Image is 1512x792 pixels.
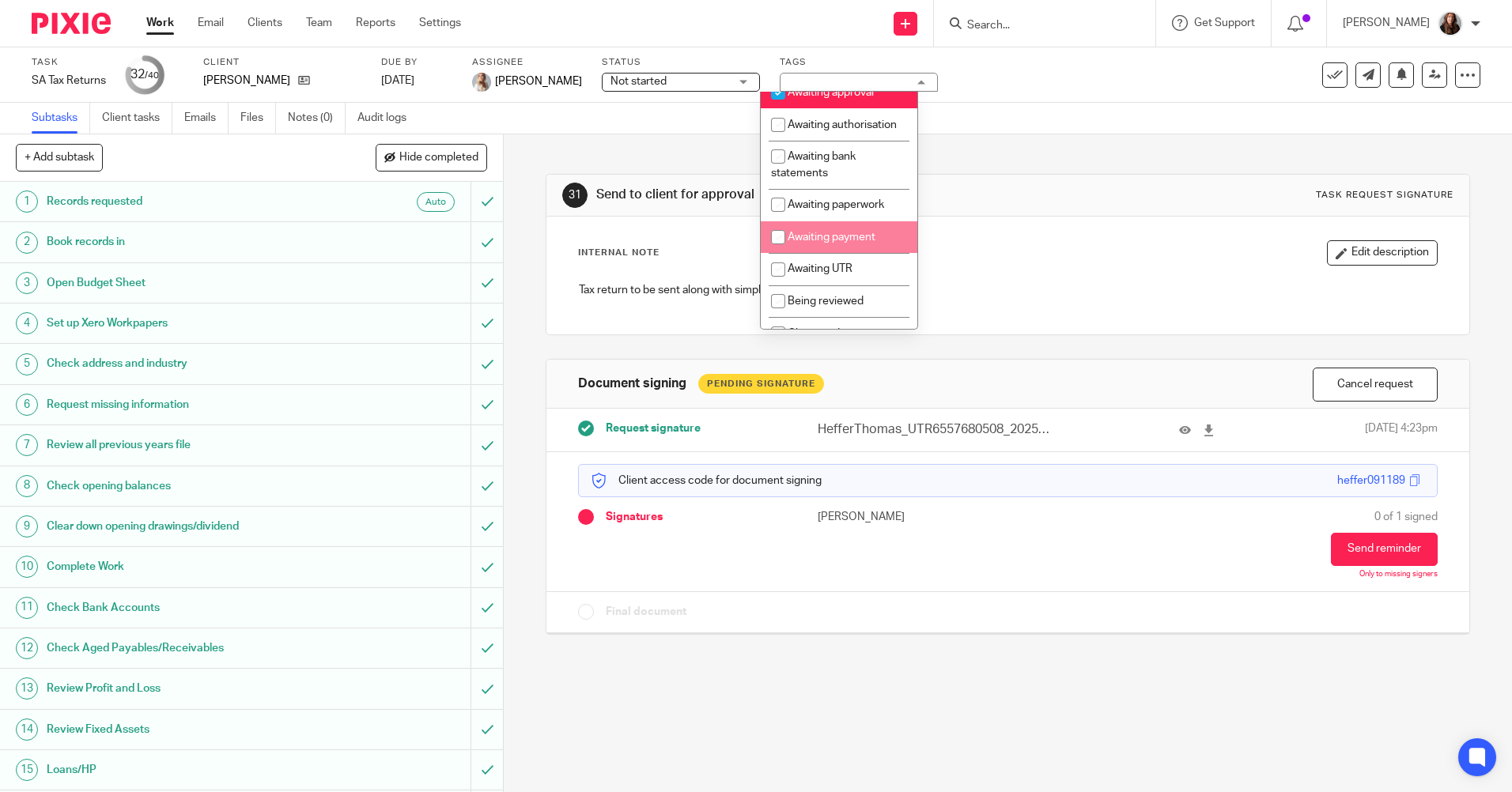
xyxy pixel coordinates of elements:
div: heffer091189 [1337,473,1405,488]
div: 7 [16,434,38,456]
div: 12 [16,637,38,659]
h1: Records requested [47,190,319,213]
h1: Send to client for approval [596,187,1041,203]
h1: Check opening balances [47,474,319,498]
h1: Complete Work [47,555,319,579]
img: IMG_9968.jpg [472,73,491,92]
h1: Set up Xero Workpapers [47,311,319,335]
div: 31 [562,183,588,208]
a: Email [198,15,224,31]
button: Send reminder [1331,533,1438,566]
span: Awaiting approval [788,87,874,98]
p: [PERSON_NAME] [818,509,1007,525]
span: [PERSON_NAME] [495,74,582,89]
span: Awaiting paperwork [788,199,884,210]
div: 32 [130,66,159,84]
h1: Loans/HP [47,758,319,782]
span: Awaiting payment [788,232,875,243]
p: Internal Note [578,247,660,259]
label: Task [32,56,106,69]
h1: Review Fixed Assets [47,718,319,741]
span: Awaiting bank statements [771,151,856,179]
a: Settings [419,15,461,31]
a: Audit logs [357,103,418,134]
label: Status [602,56,760,69]
h1: Check address and industry [47,352,319,375]
h1: Review Profit and Loss [47,677,319,700]
div: Auto [417,192,455,212]
h1: Review all previous years file [47,433,319,457]
div: 9 [16,515,38,537]
span: Awaiting UTR [788,263,852,274]
div: 8 [16,475,38,497]
p: [PERSON_NAME] [203,73,290,89]
a: Team [306,15,332,31]
div: 5 [16,353,38,375]
a: Clients [248,15,282,31]
div: Pending Signature [698,374,824,394]
span: [DATE] 4:23pm [1365,421,1438,439]
span: Not started [610,76,667,87]
h1: Book records in [47,230,319,254]
img: IMG_0011.jpg [1438,11,1463,36]
div: 3 [16,272,38,294]
span: [DATE] [381,75,414,86]
div: 15 [16,759,38,781]
a: Reports [356,15,395,31]
a: Notes (0) [288,103,346,134]
div: 10 [16,556,38,578]
span: Signatures [606,509,663,525]
button: Cancel request [1313,368,1438,402]
a: Work [146,15,174,31]
div: 2 [16,232,38,254]
button: Hide completed [376,144,487,171]
div: SA Tax Returns [32,73,106,89]
p: Only to missing signers [1359,570,1438,579]
span: Final document [606,604,686,620]
div: 11 [16,597,38,619]
p: Client access code for document signing [591,473,822,488]
label: Client [203,56,361,69]
span: 0 of 1 signed [1374,509,1438,525]
div: 14 [16,718,38,741]
h1: Request missing information [47,393,319,417]
div: Task request signature [1316,189,1453,202]
span: Get Support [1194,17,1255,28]
a: Emails [184,103,229,134]
h1: Open Budget Sheet [47,271,319,295]
p: [PERSON_NAME] [1343,15,1430,31]
p: HefferThomas_UTR6557680508_2025_TaxReturn.pdf [818,421,1056,439]
span: Client paid [788,328,840,339]
h1: Check Bank Accounts [47,596,319,620]
a: Subtasks [32,103,90,134]
small: /40 [145,71,159,80]
div: 4 [16,312,38,334]
div: 1 [16,190,38,213]
button: + Add subtask [16,144,103,171]
div: 6 [16,394,38,416]
h1: Clear down opening drawings/dividend [47,515,319,538]
label: Due by [381,56,452,69]
a: Client tasks [102,103,172,134]
span: Awaiting authorisation [788,119,897,130]
span: Request signature [606,421,701,436]
label: Assignee [472,56,582,69]
span: Being reviewed [788,296,864,307]
p: Tax return to be sent along with simple sole trader accounts [579,282,1436,298]
label: Tags [780,56,938,69]
h1: Document signing [578,375,686,392]
input: Search [966,19,1108,33]
a: Files [240,103,276,134]
button: Edit description [1327,240,1438,266]
div: 13 [16,677,38,700]
span: Hide completed [399,152,478,164]
img: Pixie [32,13,111,34]
h1: Check Aged Payables/Receivables [47,636,319,660]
